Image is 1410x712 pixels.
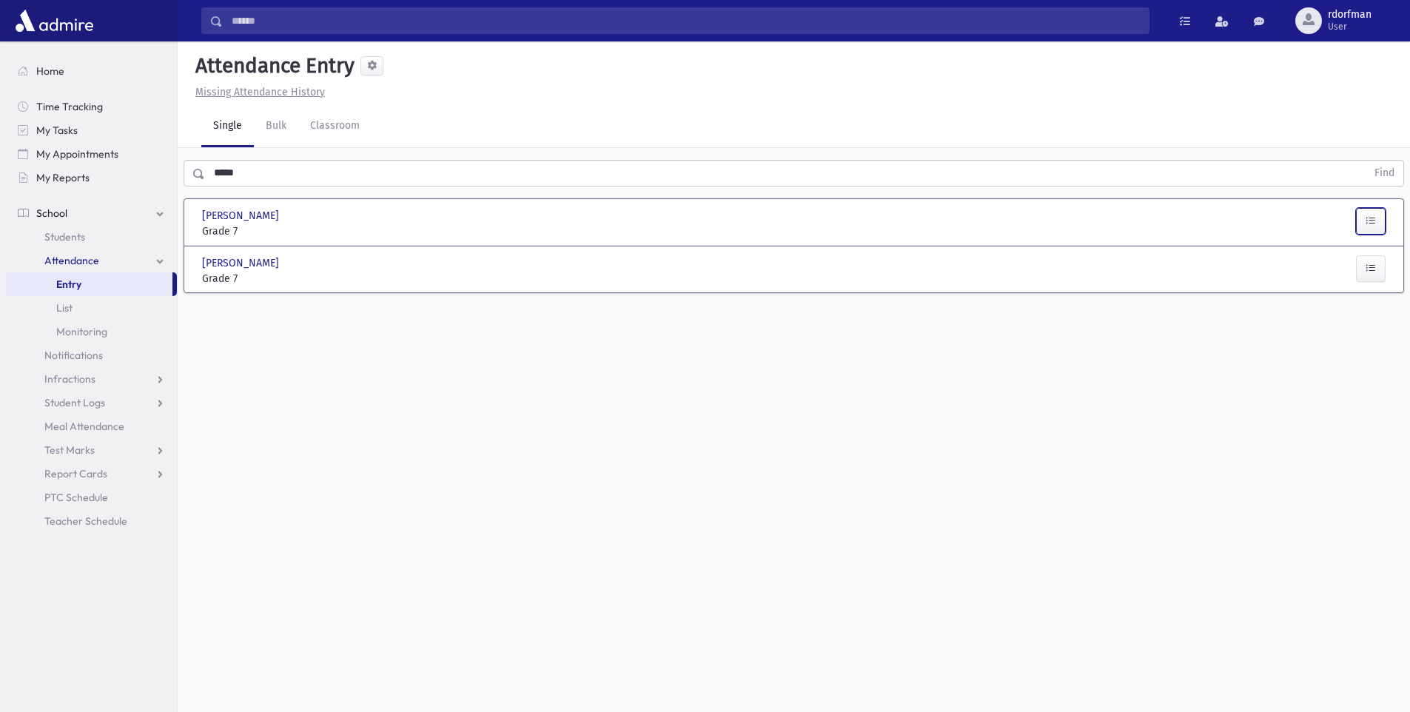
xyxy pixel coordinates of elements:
span: Notifications [44,349,103,362]
span: Attendance [44,254,99,267]
a: Bulk [254,106,298,147]
a: Attendance [6,249,177,272]
a: Test Marks [6,438,177,462]
span: Monitoring [56,325,107,338]
span: [PERSON_NAME] [202,208,282,224]
a: Classroom [298,106,372,147]
h5: Attendance Entry [189,53,355,78]
input: Search [223,7,1149,34]
span: Report Cards [44,467,107,480]
span: Students [44,230,85,244]
span: My Tasks [36,124,78,137]
a: My Appointments [6,142,177,166]
button: Find [1366,161,1403,186]
a: List [6,296,177,320]
a: Entry [6,272,172,296]
span: Test Marks [44,443,95,457]
a: Monitoring [6,320,177,343]
a: My Tasks [6,118,177,142]
u: Missing Attendance History [195,86,325,98]
a: My Reports [6,166,177,189]
a: Infractions [6,367,177,391]
a: Missing Attendance History [189,86,325,98]
span: Entry [56,278,81,291]
span: [PERSON_NAME] [202,255,282,271]
a: Notifications [6,343,177,367]
span: List [56,301,73,315]
span: Infractions [44,372,95,386]
a: Students [6,225,177,249]
a: Teacher Schedule [6,509,177,533]
img: AdmirePro [12,6,97,36]
span: rdorfman [1328,9,1372,21]
span: My Reports [36,171,90,184]
span: Teacher Schedule [44,514,127,528]
a: School [6,201,177,225]
a: Student Logs [6,391,177,414]
span: Home [36,64,64,78]
span: PTC Schedule [44,491,108,504]
a: Time Tracking [6,95,177,118]
a: Home [6,59,177,83]
a: Report Cards [6,462,177,486]
span: User [1328,21,1372,33]
a: Meal Attendance [6,414,177,438]
a: Single [201,106,254,147]
span: Grade 7 [202,224,387,239]
span: School [36,206,67,220]
span: Meal Attendance [44,420,124,433]
span: Grade 7 [202,271,387,286]
a: PTC Schedule [6,486,177,509]
span: My Appointments [36,147,118,161]
span: Student Logs [44,396,105,409]
span: Time Tracking [36,100,103,113]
